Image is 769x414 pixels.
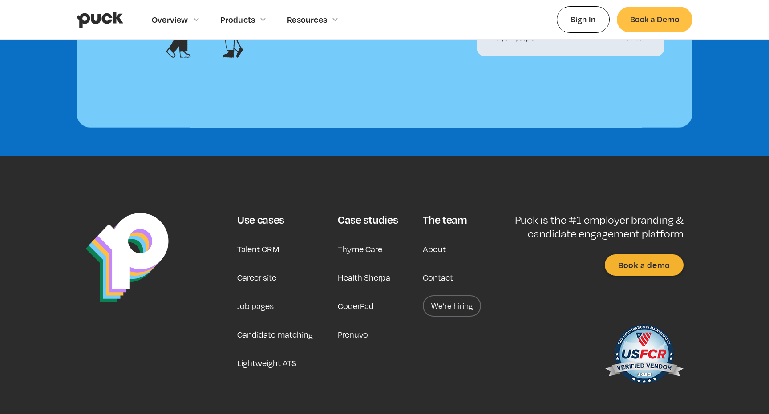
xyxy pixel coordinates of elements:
[490,213,684,240] p: Puck is the #1 employer branding & candidate engagement platform
[237,238,279,260] a: Talent CRM
[338,267,390,288] a: Health Sherpa
[338,213,398,226] div: Case studies
[237,352,296,374] a: Lightweight ATS
[152,15,188,24] div: Overview
[237,267,276,288] a: Career site
[338,324,368,345] a: Prenuvo
[338,238,382,260] a: Thyme Care
[617,7,692,32] a: Book a Demo
[605,254,684,276] a: Book a demo
[626,35,643,41] div: 00:08
[423,295,481,317] a: We’re hiring
[557,6,610,32] a: Sign In
[287,15,327,24] div: Resources
[423,213,467,226] div: The team
[237,324,313,345] a: Candidate matching
[237,295,274,317] a: Job pages
[220,15,255,24] div: Products
[604,320,684,391] img: US Federal Contractor Registration System for Award Management Verified Vendor Seal
[423,238,446,260] a: About
[423,267,453,288] a: Contact
[85,213,169,302] img: Puck Logo
[338,295,374,317] a: CoderPad
[237,213,284,226] div: Use cases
